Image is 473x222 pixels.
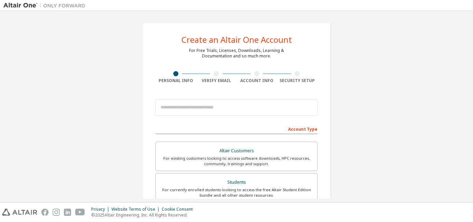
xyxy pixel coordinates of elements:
[91,207,111,212] div: Privacy
[160,178,313,187] div: Students
[277,78,318,83] div: Security Setup
[156,78,196,83] div: Personal Info
[196,78,237,83] div: Verify Email
[160,146,313,156] div: Altair Customers
[181,36,292,44] div: Create an Altair One Account
[236,78,277,83] div: Account Info
[189,48,284,59] div: For Free Trials, Licenses, Downloads, Learning & Documentation and so much more.
[64,209,71,216] img: linkedin.svg
[111,207,162,212] div: Website Terms of Use
[162,207,197,212] div: Cookie Consent
[41,209,49,216] img: facebook.svg
[91,212,197,218] p: © 2025 Altair Engineering, Inc. All Rights Reserved.
[75,209,85,216] img: youtube.svg
[156,123,317,134] div: Account Type
[3,2,89,9] img: Altair One
[160,156,313,167] div: For existing customers looking to access software downloads, HPC resources, community, trainings ...
[160,187,313,198] div: For currently enrolled students looking to access the free Altair Student Edition bundle and all ...
[2,209,37,216] img: altair_logo.svg
[53,209,60,216] img: instagram.svg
